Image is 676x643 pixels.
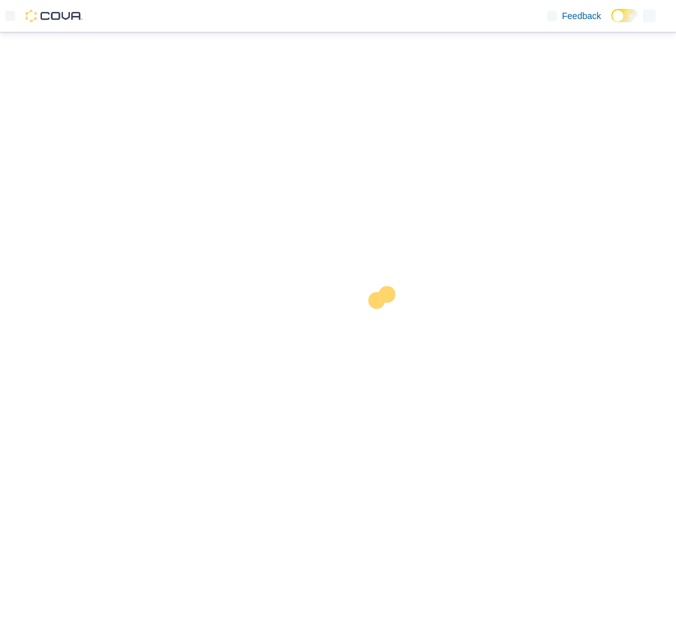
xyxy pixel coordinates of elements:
img: Cova [25,10,83,22]
a: Feedback [542,3,606,29]
span: Dark Mode [611,22,612,23]
img: cova-loader [338,277,433,372]
input: Dark Mode [611,9,638,22]
span: Feedback [562,10,601,22]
